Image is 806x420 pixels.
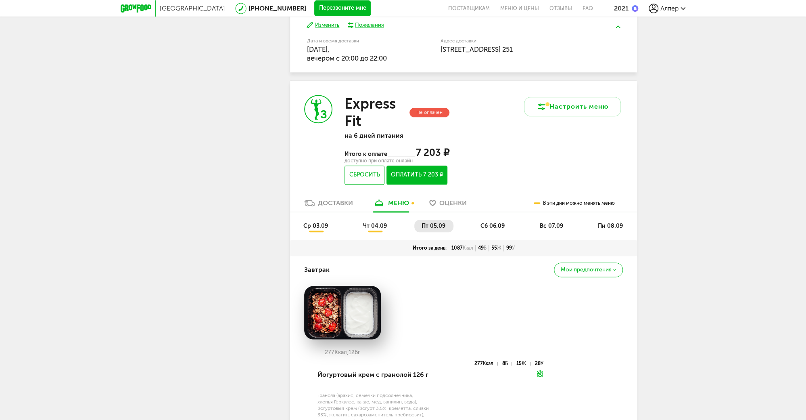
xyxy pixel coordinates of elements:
div: меню [388,199,409,207]
span: Оценки [439,199,467,207]
span: Б [484,245,487,251]
span: Ккал, [334,349,349,356]
a: меню [369,199,413,212]
div: 55 [489,245,504,251]
a: [PHONE_NUMBER] [248,4,306,12]
label: Адрес доставки [440,39,591,43]
div: 28 [535,362,543,365]
button: Сбросить [345,166,384,185]
div: 8 [502,362,512,365]
img: bonus_b.cdccf46.png [632,5,638,12]
div: 277 126 [304,349,381,356]
label: Дата и время доставки [307,39,399,43]
button: Оплатить 7 203 ₽ [386,166,447,185]
button: Пожелания [347,21,384,29]
span: Ж [497,245,501,251]
img: big_7a8lnQ98sHYwAKmH.png [304,286,381,339]
span: Итого к оплате [345,151,388,157]
h3: Express Fit [345,95,408,130]
div: Пожелания [355,21,384,29]
div: В эти дни можно менять меню [534,195,615,212]
span: У [512,245,515,251]
span: пт 05.09 [422,223,445,229]
span: [STREET_ADDRESS] 251 [440,45,512,53]
span: У [541,361,543,366]
p: на 6 дней питания [345,132,449,139]
div: Доставки [318,199,353,207]
div: 1087 [449,245,476,251]
span: [DATE], вечером c 20:00 до 22:00 [307,45,386,62]
h4: Завтрак [304,262,330,277]
span: Ккал [483,361,493,366]
a: Оценки [425,199,471,212]
div: 2021 [614,4,629,12]
span: вс 07.09 [539,223,563,229]
span: Ж [522,361,526,366]
span: [GEOGRAPHIC_DATA] [160,4,225,12]
button: Настроить меню [524,97,621,116]
span: ср 03.09 [303,223,328,229]
span: 7 203 ₽ [416,147,449,158]
div: 99 [504,245,517,251]
div: Не оплачен [409,108,449,117]
span: Ккал [463,245,473,251]
button: Изменить [307,21,339,29]
span: Алпер [660,4,679,12]
span: чт 04.09 [363,223,387,229]
span: Мои предпочтения [561,267,612,273]
div: 15 [516,362,530,365]
div: доступно при оплате онлайн [345,159,449,163]
img: arrow-up-green.5eb5f82.svg [616,25,620,28]
span: сб 06.09 [480,223,505,229]
div: Йогуртовый крем с гранолой 126 г [317,361,429,388]
div: 277 [474,362,497,365]
button: Перезвоните мне [314,0,371,17]
span: пн 08.09 [598,223,623,229]
span: Б [505,361,508,366]
div: Итого за день: [410,245,449,251]
a: Доставки [300,199,357,212]
span: г [358,349,360,356]
div: 49 [476,245,489,251]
